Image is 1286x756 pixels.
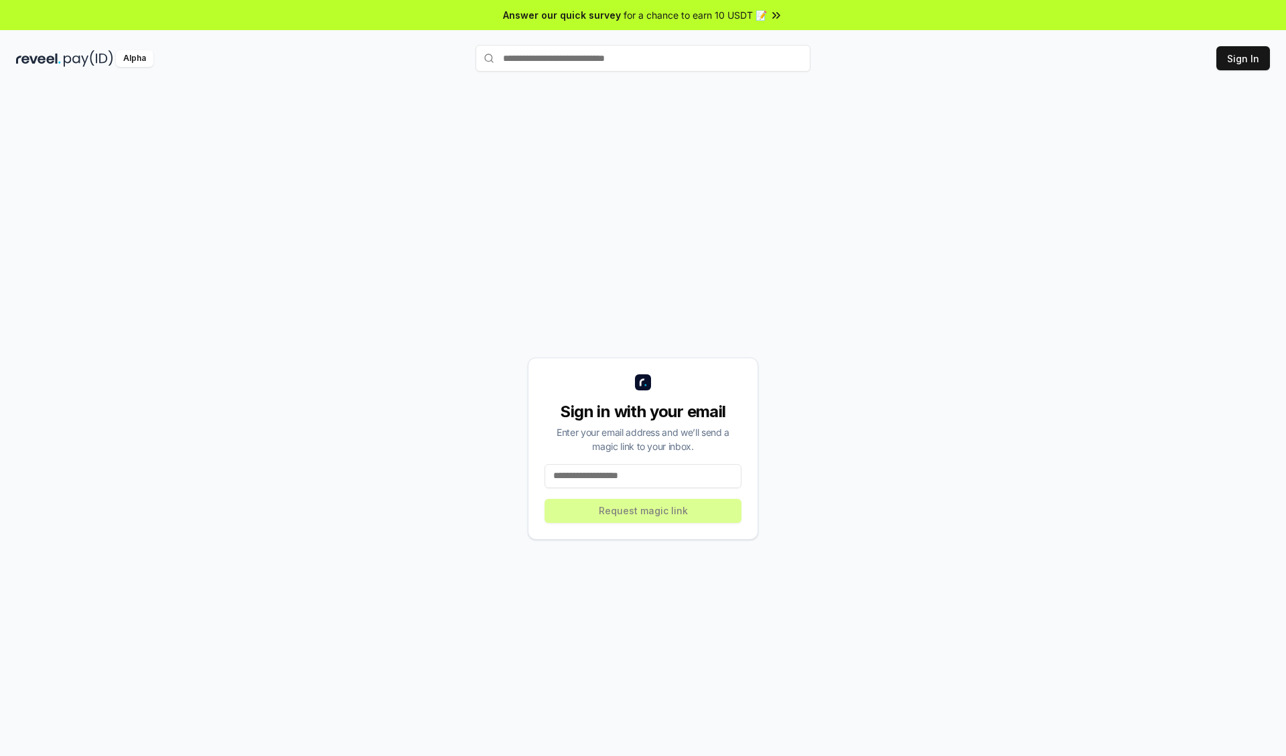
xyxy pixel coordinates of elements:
div: Sign in with your email [545,401,741,423]
div: Alpha [116,50,153,67]
img: reveel_dark [16,50,61,67]
div: Enter your email address and we’ll send a magic link to your inbox. [545,425,741,453]
img: logo_small [635,374,651,390]
button: Sign In [1216,46,1270,70]
span: for a chance to earn 10 USDT 📝 [624,8,767,22]
img: pay_id [64,50,113,67]
span: Answer our quick survey [503,8,621,22]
